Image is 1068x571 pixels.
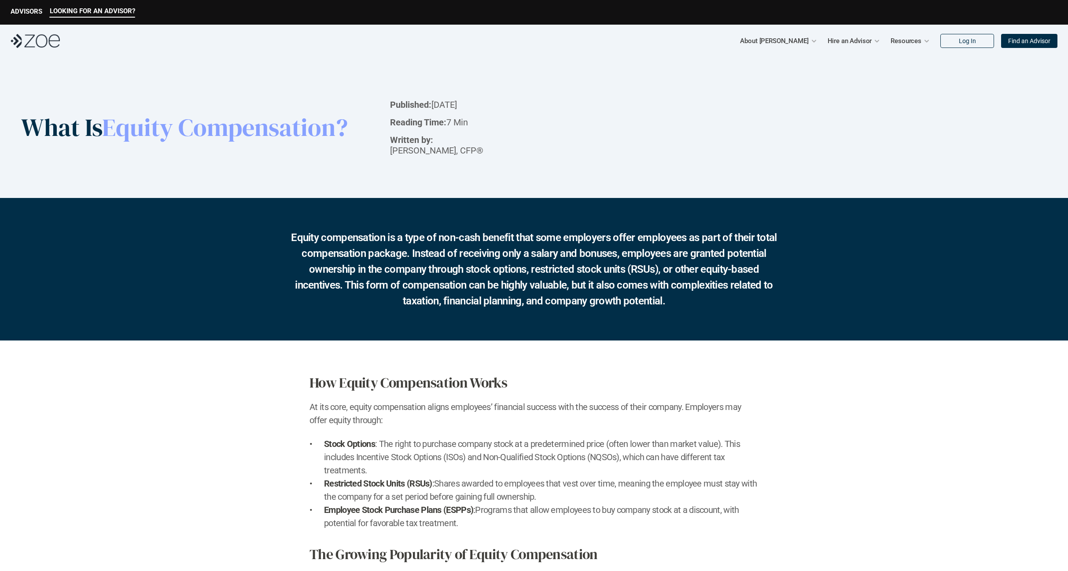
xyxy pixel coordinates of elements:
p: 7 Min [390,117,468,128]
a: Find an Advisor [1001,34,1057,48]
p: About [PERSON_NAME] [740,34,808,48]
strong: Stock Options [324,439,375,449]
p: [PERSON_NAME], CFP® [390,135,497,156]
strong: Employee Stock Purchase Plans (ESPPs) [324,505,473,515]
h2: How Equity Compensation Works [309,372,759,393]
h2: Equity compensation is a type of non-cash benefit that some employers offer employees as part of ... [287,230,781,309]
p: Log In [959,37,976,45]
p: Equity Compensation? [21,113,357,142]
span: : [324,478,434,489]
h2: At its core, equity compensation aligns employees’ financial success with the success of their co... [309,400,759,427]
h2: Shares awarded to employees that vest over time, meaning the employee must stay with the company ... [324,477,759,503]
p: [DATE] [390,99,1045,110]
p: Hire an Advisor [828,34,872,48]
strong: Published: [390,99,431,110]
span: What Is [21,110,102,144]
strong: Restricted Stock Units (RSUs) [324,478,432,489]
p: Resources [891,34,921,48]
h2: The Growing Popularity of Equity Compensation [309,544,759,565]
span: : [324,505,475,515]
strong: Reading Time: [390,117,446,128]
a: Log In [940,34,994,48]
p: ADVISORS [11,7,42,15]
p: LOOKING FOR AN ADVISOR? [50,7,135,15]
strong: Written by: [390,135,433,145]
h2: Programs that allow employees to buy company stock at a discount, with potential for favorable ta... [324,503,759,530]
h2: : The right to purchase company stock at a predetermined price (often lower than market value). T... [324,437,759,477]
p: Find an Advisor [1008,37,1050,45]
